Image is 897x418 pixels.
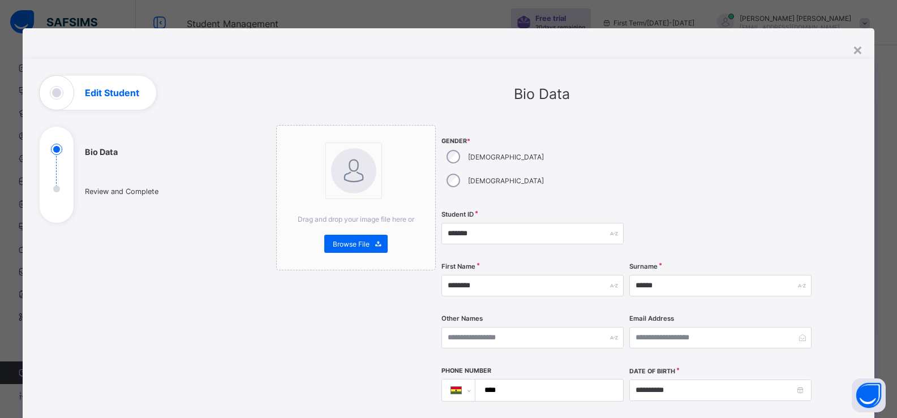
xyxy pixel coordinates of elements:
label: [DEMOGRAPHIC_DATA] [468,153,544,161]
label: [DEMOGRAPHIC_DATA] [468,176,544,185]
label: Other Names [441,314,483,322]
span: Gender [441,137,624,145]
h1: Edit Student [85,88,139,97]
label: Date of Birth [629,368,675,375]
button: Open asap [852,378,886,412]
label: Surname [629,262,658,270]
div: × [852,40,863,59]
label: First Name [441,262,475,270]
span: Browse File [333,240,370,248]
label: Student ID [441,210,474,218]
span: Drag and drop your image file here or [298,215,414,223]
img: bannerImage [331,148,376,193]
span: Bio Data [514,85,570,102]
div: bannerImageDrag and drop your image file here orBrowse File [276,125,436,270]
label: Email Address [629,314,674,322]
label: Phone Number [441,367,491,374]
